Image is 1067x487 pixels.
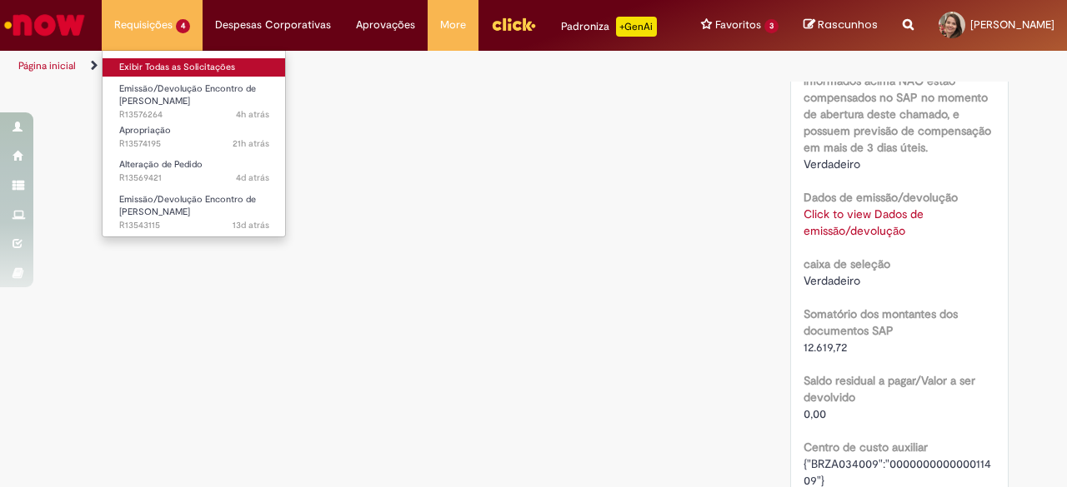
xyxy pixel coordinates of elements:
[13,51,699,82] ul: Trilhas de página
[804,273,860,288] span: Verdadeiro
[818,17,878,32] span: Rascunhos
[440,17,466,33] span: More
[119,137,269,151] span: R13574195
[119,82,256,108] span: Emissão/Devolução Encontro de [PERSON_NAME]
[119,219,269,232] span: R13543115
[119,171,269,185] span: R13569421
[119,193,256,219] span: Emissão/Devolução Encontro de [PERSON_NAME]
[236,108,269,121] span: 4h atrás
[491,12,536,37] img: click_logo_yellow_360x200.png
[18,59,76,72] a: Página inicial
[103,80,286,116] a: Aberto R13576264 : Emissão/Devolução Encontro de Contas Fornecedor
[804,306,958,338] b: Somatório dos montantes dos documentos SAP
[215,17,331,33] span: Despesas Corporativas
[804,440,928,455] b: Centro de custo auxiliar
[102,50,286,237] ul: Requisições
[804,373,975,405] b: Saldo residual a pagar/Valor a ser devolvido
[119,108,269,122] span: R13576264
[103,122,286,152] a: Aberto R13574195 : Apropriação
[804,17,878,33] a: Rascunhos
[804,157,860,171] span: Verdadeiro
[236,171,269,184] span: 4d atrás
[103,191,286,226] a: Aberto R13543115 : Emissão/Devolução Encontro de Contas Fornecedor
[804,206,924,238] a: Click to view Dados de emissão/devolução
[715,17,761,33] span: Favoritos
[119,158,203,171] span: Alteração de Pedido
[804,340,847,355] span: 12.619,72
[233,219,269,231] time: 17/09/2025 11:27:06
[804,57,992,155] b: Confirmo que todos os documentos informados acima NÃO estão compensados no SAP no momento de aber...
[233,137,269,150] time: 28/09/2025 18:40:15
[103,58,286,77] a: Exibir Todas as Solicitações
[764,19,779,33] span: 3
[804,190,958,205] b: Dados de emissão/devolução
[119,124,171,137] span: Apropriação
[233,219,269,231] span: 13d atrás
[2,8,88,42] img: ServiceNow
[970,17,1054,32] span: [PERSON_NAME]
[356,17,415,33] span: Aprovações
[176,19,190,33] span: 4
[236,108,269,121] time: 29/09/2025 11:38:58
[804,256,890,271] b: caixa de seleção
[114,17,173,33] span: Requisições
[616,17,657,37] p: +GenAi
[236,171,269,184] time: 26/09/2025 09:40:03
[561,17,657,37] div: Padroniza
[804,406,826,421] span: 0,00
[103,156,286,186] a: Aberto R13569421 : Alteração de Pedido
[233,137,269,150] span: 21h atrás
